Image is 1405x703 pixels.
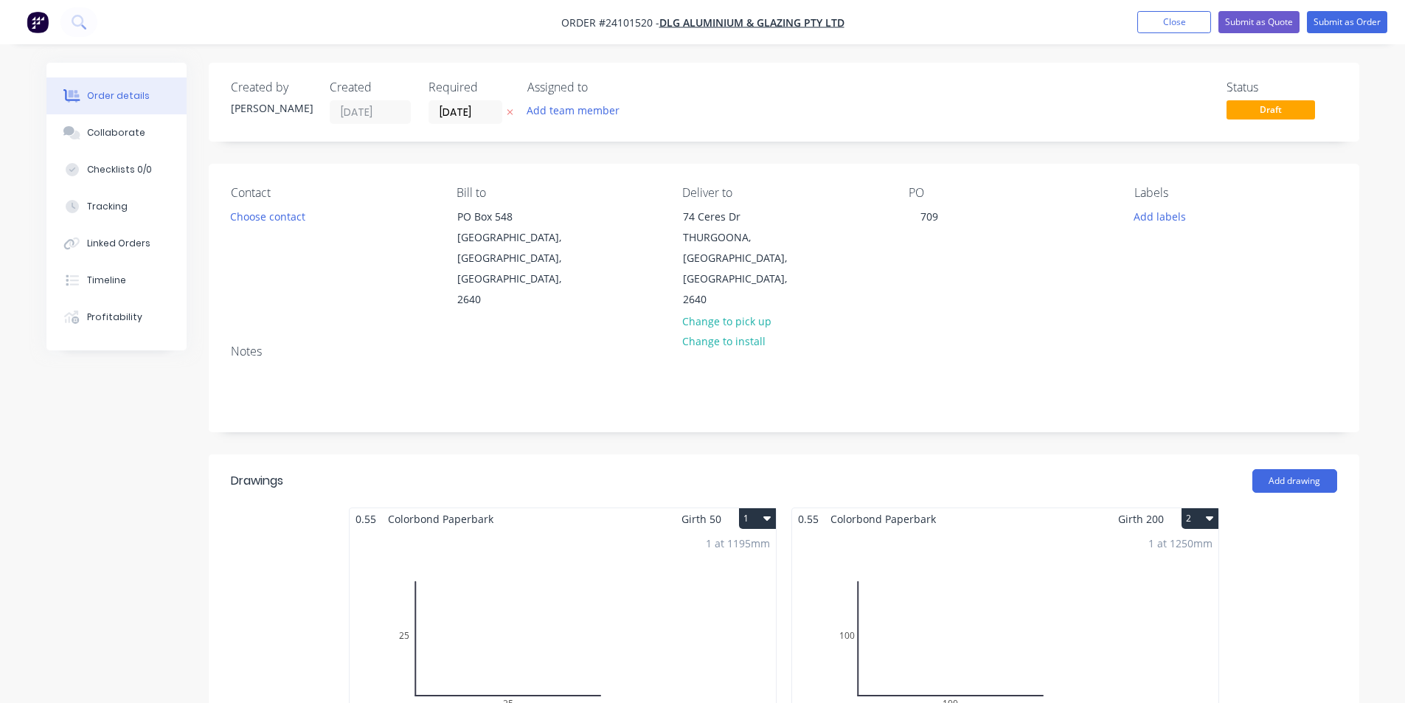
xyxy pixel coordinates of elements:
[46,225,187,262] button: Linked Orders
[330,80,411,94] div: Created
[1227,100,1315,119] span: Draft
[674,311,779,330] button: Change to pick up
[1148,536,1213,551] div: 1 at 1250mm
[1126,206,1194,226] button: Add labels
[683,207,805,227] div: 74 Ceres Dr
[429,80,510,94] div: Required
[1137,11,1211,33] button: Close
[1218,11,1300,33] button: Submit as Quote
[527,100,628,120] button: Add team member
[1118,508,1164,530] span: Girth 200
[1307,11,1387,33] button: Submit as Order
[457,207,580,227] div: PO Box 548
[231,100,312,116] div: [PERSON_NAME]
[909,206,950,227] div: 709
[46,77,187,114] button: Order details
[231,186,433,200] div: Contact
[792,508,825,530] span: 0.55
[27,11,49,33] img: Factory
[670,206,818,311] div: 74 Ceres DrTHURGOONA, [GEOGRAPHIC_DATA], [GEOGRAPHIC_DATA], 2640
[527,80,675,94] div: Assigned to
[1182,508,1218,529] button: 2
[674,331,773,351] button: Change to install
[231,80,312,94] div: Created by
[46,151,187,188] button: Checklists 0/0
[825,508,942,530] span: Colorbond Paperbark
[561,15,659,30] span: Order #24101520 -
[1134,186,1336,200] div: Labels
[382,508,499,530] span: Colorbond Paperbark
[659,15,844,30] a: DLG Aluminium & Glazing Pty Ltd
[739,508,776,529] button: 1
[518,100,627,120] button: Add team member
[222,206,313,226] button: Choose contact
[1227,80,1337,94] div: Status
[457,186,659,200] div: Bill to
[706,536,770,551] div: 1 at 1195mm
[231,344,1337,359] div: Notes
[87,274,126,287] div: Timeline
[909,186,1111,200] div: PO
[681,508,721,530] span: Girth 50
[683,227,805,310] div: THURGOONA, [GEOGRAPHIC_DATA], [GEOGRAPHIC_DATA], 2640
[231,472,283,490] div: Drawings
[457,227,580,310] div: [GEOGRAPHIC_DATA], [GEOGRAPHIC_DATA], [GEOGRAPHIC_DATA], 2640
[87,237,150,250] div: Linked Orders
[46,262,187,299] button: Timeline
[682,186,884,200] div: Deliver to
[445,206,592,311] div: PO Box 548[GEOGRAPHIC_DATA], [GEOGRAPHIC_DATA], [GEOGRAPHIC_DATA], 2640
[46,188,187,225] button: Tracking
[1252,469,1337,493] button: Add drawing
[350,508,382,530] span: 0.55
[87,200,128,213] div: Tracking
[87,311,142,324] div: Profitability
[87,126,145,139] div: Collaborate
[46,299,187,336] button: Profitability
[87,163,152,176] div: Checklists 0/0
[87,89,150,103] div: Order details
[46,114,187,151] button: Collaborate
